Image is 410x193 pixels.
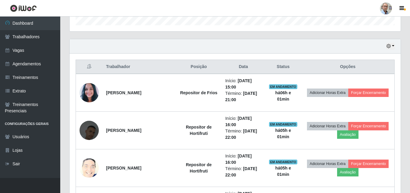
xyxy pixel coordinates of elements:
span: EM ANDAMENTO [269,84,298,89]
img: 1756946405687.jpeg [80,113,99,148]
th: Data [222,60,265,74]
th: Opções [301,60,395,74]
button: Adicionar Horas Extra [307,89,348,97]
img: 1757518630972.jpeg [80,82,99,104]
button: Adicionar Horas Extra [307,122,348,130]
strong: [PERSON_NAME] [106,128,141,133]
li: Início: [225,115,261,128]
time: [DATE] 15:00 [225,78,252,89]
li: Início: [225,153,261,166]
strong: há 06 h e 01 min [275,90,291,101]
th: Status [265,60,301,74]
strong: há 05 h e 01 min [275,166,291,177]
li: Início: [225,78,261,90]
button: Forçar Encerramento [348,122,389,130]
th: Posição [176,60,222,74]
strong: há 05 h e 01 min [275,128,291,139]
time: [DATE] 16:00 [225,116,252,127]
li: Término: [225,90,261,103]
strong: Repositor de Hortifruti [186,125,212,136]
button: Forçar Encerramento [348,89,389,97]
button: Adicionar Horas Extra [307,160,348,168]
strong: [PERSON_NAME] [106,90,141,95]
li: Término: [225,128,261,141]
img: CoreUI Logo [10,5,37,12]
strong: Repositor de Frios [180,90,218,95]
strong: [PERSON_NAME] [106,166,141,170]
span: EM ANDAMENTO [269,160,298,164]
li: Término: [225,166,261,178]
img: 1746292948519.jpeg [80,156,99,180]
strong: Repositor de Hortifruti [186,162,212,173]
time: [DATE] 16:00 [225,154,252,165]
th: Trabalhador [102,60,176,74]
button: Avaliação [337,168,358,176]
button: Avaliação [337,130,358,139]
span: EM ANDAMENTO [269,122,298,127]
button: Forçar Encerramento [348,160,389,168]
